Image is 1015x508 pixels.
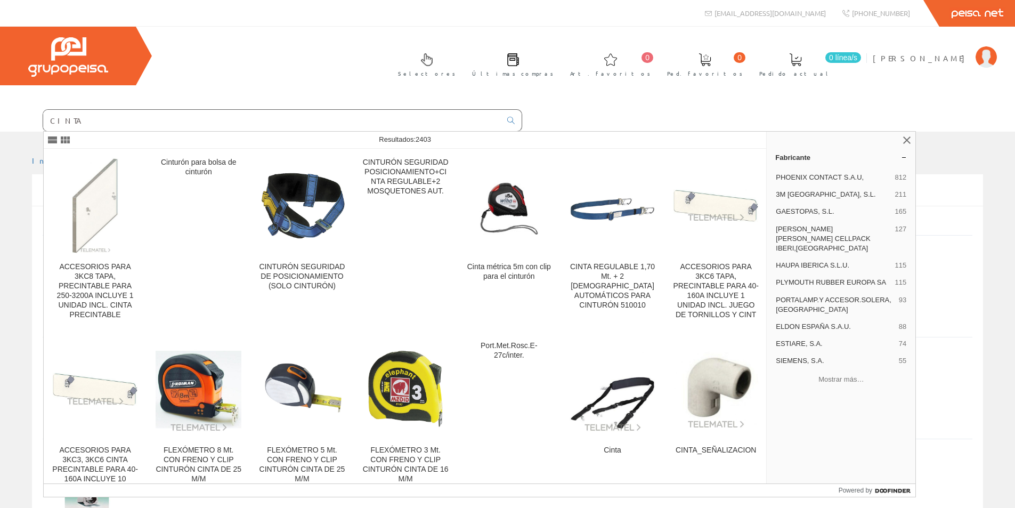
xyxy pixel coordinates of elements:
[839,484,916,497] a: Powered by
[363,446,449,484] div: FLEXÓMETRO 3 Mt. CON FRENO Y CLIP CINTURÓN CINTA DE 16 M/M
[44,333,147,506] a: ACCESORIOS PARA 3KC3, 3KC6 CINTA PRECINTABLE PARA 40-160A INCLUYE 10 PIEZAS ACCESORIOS PARA 3KC3,...
[250,149,353,332] a: CINTURÓN SEGURIDAD DE POSICIONAMIENTO (SOLO CINTURÓN) CINTURÓN SEGURIDAD DE POSICIONAMIENTO (SOLO...
[570,262,655,310] div: CINTA REGULABLE 1,70 Mt. + 2 [DEMOGRAPHIC_DATA] AUTOMÁTICOS PARA CINTURÓN 510010
[776,261,890,270] span: HAUPA IBERICA S.L.U.
[387,44,461,83] a: Selectores
[895,261,907,270] span: 115
[825,52,861,63] span: 0 línea/s
[776,190,890,199] span: 3M [GEOGRAPHIC_DATA], S.L.
[673,446,759,455] div: CINTA_SEÑALIZACION
[767,149,915,166] a: Fabricante
[664,149,767,332] a: ACCESORIOS PARA 3KC6 TAPA, PRECINTABLE PARA 40-160A INCLUYE 1 UNIDAD INCL. JUEGO DE TORNILLOS Y C...
[250,333,353,506] a: FLEXÓMETRO 5 Mt. CON FRENO Y CLIP CINTURÓN CINTA DE 25 M/M FLEXÓMETRO 5 Mt. CON FRENO Y CLIP CINT...
[458,149,561,332] a: Cinta métrica 5m con clip para el cinturón Cinta métrica 5m con clip para el cinturón
[398,68,456,79] span: Selectores
[776,322,895,332] span: ELDON ESPAÑA S.A.U.
[472,68,554,79] span: Últimas compras
[776,207,890,216] span: GAESTOPAS, S.L.
[895,190,907,199] span: 211
[899,339,906,349] span: 74
[895,207,907,216] span: 165
[458,333,561,506] a: Port.Met.Rosc.E-27c/inter.
[259,172,345,239] img: CINTURÓN SEGURIDAD DE POSICIONAMIENTO (SOLO CINTURÓN)
[156,158,241,177] div: Cinturón para bolsa de cinturón
[899,356,906,366] span: 55
[570,68,651,79] span: Art. favoritos
[673,189,759,223] img: ACCESORIOS PARA 3KC6 TAPA, PRECINTABLE PARA 40-160A INCLUYE 1 UNIDAD INCL. JUEGO DE TORNILLOS Y CINT
[259,446,345,484] div: FLEXÓMETRO 5 Mt. CON FRENO Y CLIP CINTURÓN CINTA DE 25 M/M
[156,446,241,484] div: FLEXÓMETRO 8 Mt. CON FRENO Y CLIP CINTURÓN CINTA DE 25 M/M
[147,333,250,506] a: FLEXÓMETRO 8 Mt. CON FRENO Y CLIP CINTURÓN CINTA DE 25 M/M FLEXÓMETRO 8 Mt. CON FRENO Y CLIP CINT...
[52,446,138,494] div: ACCESORIOS PARA 3KC3, 3KC6 CINTA PRECINTABLE PARA 40-160A INCLUYE 10 PIEZAS
[72,158,118,254] img: ACCESORIOS PARA 3KC8 TAPA, PRECINTABLE PARA 250-3200A INCLUYE 1 UNIDAD INCL. CINTA PRECINTABLE
[895,173,907,182] span: 812
[714,9,826,18] span: [EMAIL_ADDRESS][DOMAIN_NAME]
[749,44,864,83] a: 0 línea/s Pedido actual
[416,135,431,143] span: 2403
[895,224,907,254] span: 127
[461,44,559,83] a: Últimas compras
[776,224,890,254] span: [PERSON_NAME] [PERSON_NAME] CELLPACK IBERI,[GEOGRAPHIC_DATA]
[147,149,250,332] a: Cinturón para bolsa de cinturón
[570,446,655,455] div: Cinta
[673,349,759,429] img: CINTA_SEÑALIZACION
[379,135,431,143] span: Resultados:
[776,173,890,182] span: PHOENIX CONTACT S.A.U,
[734,52,745,63] span: 0
[570,190,655,222] img: CINTA REGULABLE 1,70 Mt. + 2 MOSQUETONES AUTOMÁTICOS PARA CINTURÓN 510010
[561,333,664,506] a: Cinta Cinta
[466,262,552,281] div: Cinta métrica 5m con clip para el cinturón
[776,356,895,366] span: SIEMENS, S.A.
[32,156,77,165] a: Inicio
[852,9,910,18] span: [PHONE_NUMBER]
[673,262,759,320] div: ACCESORIOS PARA 3KC6 TAPA, PRECINTABLE PARA 40-160A INCLUYE 1 UNIDAD INCL. JUEGO DE TORNILLOS Y CINT
[354,333,457,506] a: FLEXÓMETRO 3 Mt. CON FRENO Y CLIP CINTURÓN CINTA DE 16 M/M FLEXÓMETRO 3 Mt. CON FRENO Y CLIP CINT...
[873,44,997,54] a: [PERSON_NAME]
[759,68,832,79] span: Pedido actual
[28,37,108,77] img: Grupo Peisa
[354,149,457,332] a: CINTURÓN SEGURIDAD POSICIONAMIENTO+CINTA REGULABLE+2 MOSQUETONES AUT.
[259,262,345,291] div: CINTURÓN SEGURIDAD DE POSICIONAMIENTO (SOLO CINTURÓN)
[771,370,911,388] button: Mostrar más…
[873,53,970,63] span: [PERSON_NAME]
[43,110,501,131] input: Buscar ...
[156,346,241,432] img: FLEXÓMETRO 8 Mt. CON FRENO Y CLIP CINTURÓN CINTA DE 25 M/M
[899,295,906,315] span: 93
[363,158,449,196] div: CINTURÓN SEGURIDAD POSICIONAMIENTO+CINTA REGULABLE+2 MOSQUETONES AUT.
[43,186,245,199] span: Últimos artículos comprados
[363,345,449,433] img: FLEXÓMETRO 3 Mt. CON FRENO Y CLIP CINTURÓN CINTA DE 16 M/M
[776,295,895,315] span: PORTALAMP.Y ACCESOR.SOLERA, [GEOGRAPHIC_DATA]
[259,359,345,420] img: FLEXÓMETRO 5 Mt. CON FRENO Y CLIP CINTURÓN CINTA DE 25 M/M
[466,341,552,360] div: Port.Met.Rosc.E-27c/inter.
[899,322,906,332] span: 88
[466,177,552,235] img: Cinta métrica 5m con clip para el cinturón
[776,278,890,287] span: PLYMOUTH RUBBER EUROPA SA
[895,278,907,287] span: 115
[52,262,138,320] div: ACCESORIOS PARA 3KC8 TAPA, PRECINTABLE PARA 250-3200A INCLUYE 1 UNIDAD INCL. CINTA PRECINTABLE
[839,486,872,495] span: Powered by
[667,68,743,79] span: Ped. favoritos
[664,333,767,506] a: CINTA_SEÑALIZACION CINTA_SEÑALIZACION
[52,373,138,406] img: ACCESORIOS PARA 3KC3, 3KC6 CINTA PRECINTABLE PARA 40-160A INCLUYE 10 PIEZAS
[570,346,655,432] img: Cinta
[561,149,664,332] a: CINTA REGULABLE 1,70 Mt. + 2 MOSQUETONES AUTOMÁTICOS PARA CINTURÓN 510010 CINTA REGULABLE 1,70 Mt...
[642,52,653,63] span: 0
[776,339,895,349] span: ESTIARE, S.A.
[44,149,147,332] a: ACCESORIOS PARA 3KC8 TAPA, PRECINTABLE PARA 250-3200A INCLUYE 1 UNIDAD INCL. CINTA PRECINTABLE AC...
